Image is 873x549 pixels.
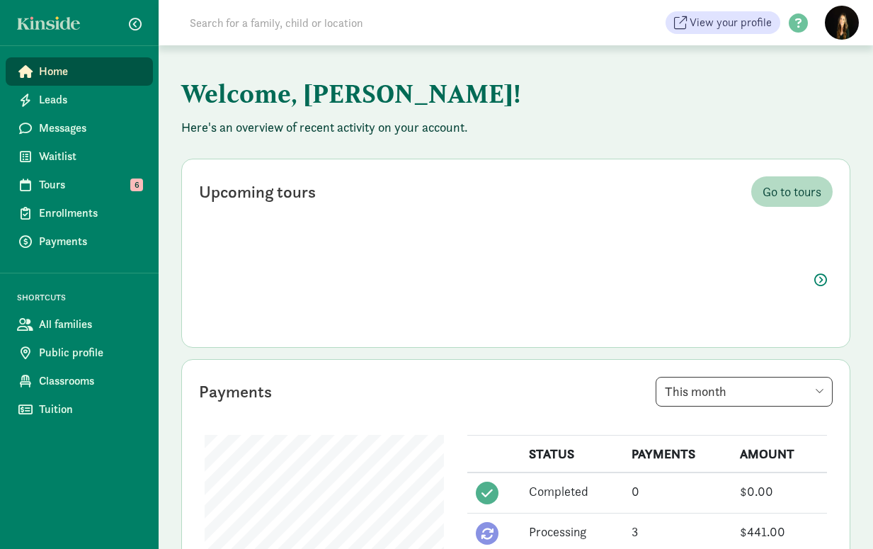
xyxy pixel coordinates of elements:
[39,316,142,333] span: All families
[6,339,153,367] a: Public profile
[6,57,153,86] a: Home
[632,522,723,541] div: 3
[632,482,723,501] div: 0
[39,205,142,222] span: Enrollments
[666,11,780,34] a: View your profile
[6,199,153,227] a: Enrollments
[6,114,153,142] a: Messages
[39,120,142,137] span: Messages
[6,142,153,171] a: Waitlist
[6,367,153,395] a: Classrooms
[529,482,615,501] div: Completed
[39,176,142,193] span: Tours
[6,86,153,114] a: Leads
[199,179,316,205] div: Upcoming tours
[6,395,153,424] a: Tuition
[740,522,818,541] div: $441.00
[130,179,143,191] span: 6
[6,171,153,199] a: Tours 6
[690,14,772,31] span: View your profile
[763,182,821,201] span: Go to tours
[181,9,578,37] input: Search for a family, child or location
[520,436,623,473] th: STATUS
[39,233,142,250] span: Payments
[39,373,142,390] span: Classrooms
[39,63,142,80] span: Home
[181,68,850,119] h1: Welcome, [PERSON_NAME]!
[6,310,153,339] a: All families
[529,522,615,541] div: Processing
[39,148,142,165] span: Waitlist
[181,119,850,136] p: Here's an overview of recent activity on your account.
[39,401,142,418] span: Tuition
[740,482,818,501] div: $0.00
[6,227,153,256] a: Payments
[751,176,833,207] a: Go to tours
[39,91,142,108] span: Leads
[39,344,142,361] span: Public profile
[199,379,272,404] div: Payments
[731,436,827,473] th: AMOUNT
[623,436,731,473] th: PAYMENTS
